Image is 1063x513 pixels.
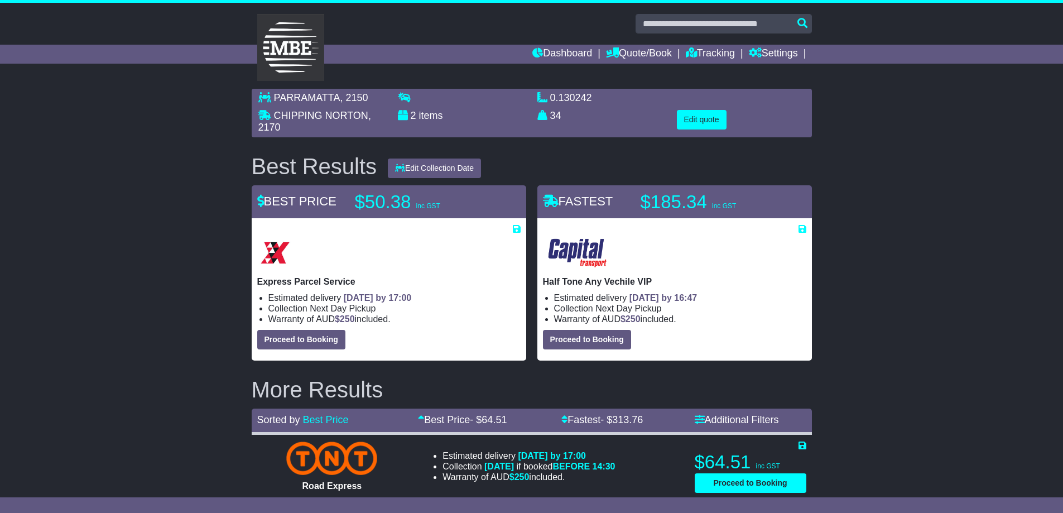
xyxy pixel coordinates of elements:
[606,45,672,64] a: Quote/Book
[268,293,521,303] li: Estimated delivery
[470,414,507,425] span: - $
[561,414,643,425] a: Fastest- $313.76
[246,154,383,179] div: Best Results
[257,414,300,425] span: Sorted by
[552,462,590,471] span: BEFORE
[550,110,561,121] span: 34
[712,202,736,210] span: inc GST
[303,414,349,425] a: Best Price
[749,45,798,64] a: Settings
[416,202,440,210] span: inc GST
[543,330,631,349] button: Proceed to Booking
[484,462,615,471] span: if booked
[257,276,521,287] p: Express Parcel Service
[641,191,780,213] p: $185.34
[514,472,530,482] span: 250
[550,92,592,103] span: 0.130242
[686,45,735,64] a: Tracking
[310,304,376,313] span: Next Day Pickup
[593,462,615,471] span: 14:30
[621,314,641,324] span: $
[257,330,345,349] button: Proceed to Booking
[442,450,615,461] li: Estimated delivery
[344,293,412,303] span: [DATE] by 17:00
[302,481,362,491] span: Road Express
[543,235,613,271] img: CapitalTransport: Half Tone Any Vechile VIP
[554,303,806,314] li: Collection
[554,314,806,324] li: Warranty of AUD included.
[543,276,806,287] p: Half Tone Any Vechile VIP
[695,473,806,493] button: Proceed to Booking
[695,451,806,473] p: $64.51
[532,45,592,64] a: Dashboard
[274,92,340,103] span: PARRAMATTA
[355,191,494,213] p: $50.38
[518,451,586,461] span: [DATE] by 17:00
[286,442,377,475] img: TNT Domestic: Road Express
[411,110,416,121] span: 2
[554,293,806,303] li: Estimated delivery
[388,159,481,178] button: Edit Collection Date
[419,110,443,121] span: items
[335,314,355,324] span: $
[629,293,698,303] span: [DATE] by 16:47
[543,194,613,208] span: FASTEST
[340,92,368,103] span: , 2150
[442,461,615,472] li: Collection
[595,304,661,313] span: Next Day Pickup
[509,472,530,482] span: $
[274,110,368,121] span: CHIPPING NORTON
[257,235,293,271] img: Border Express: Express Parcel Service
[482,414,507,425] span: 64.51
[612,414,643,425] span: 313.76
[252,377,812,402] h2: More Results
[442,472,615,482] li: Warranty of AUD included.
[268,303,521,314] li: Collection
[257,194,336,208] span: BEST PRICE
[268,314,521,324] li: Warranty of AUD included.
[600,414,643,425] span: - $
[258,110,371,133] span: , 2170
[418,414,507,425] a: Best Price- $64.51
[695,414,779,425] a: Additional Filters
[340,314,355,324] span: 250
[756,462,780,470] span: inc GST
[626,314,641,324] span: 250
[677,110,727,130] button: Edit quote
[484,462,514,471] span: [DATE]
